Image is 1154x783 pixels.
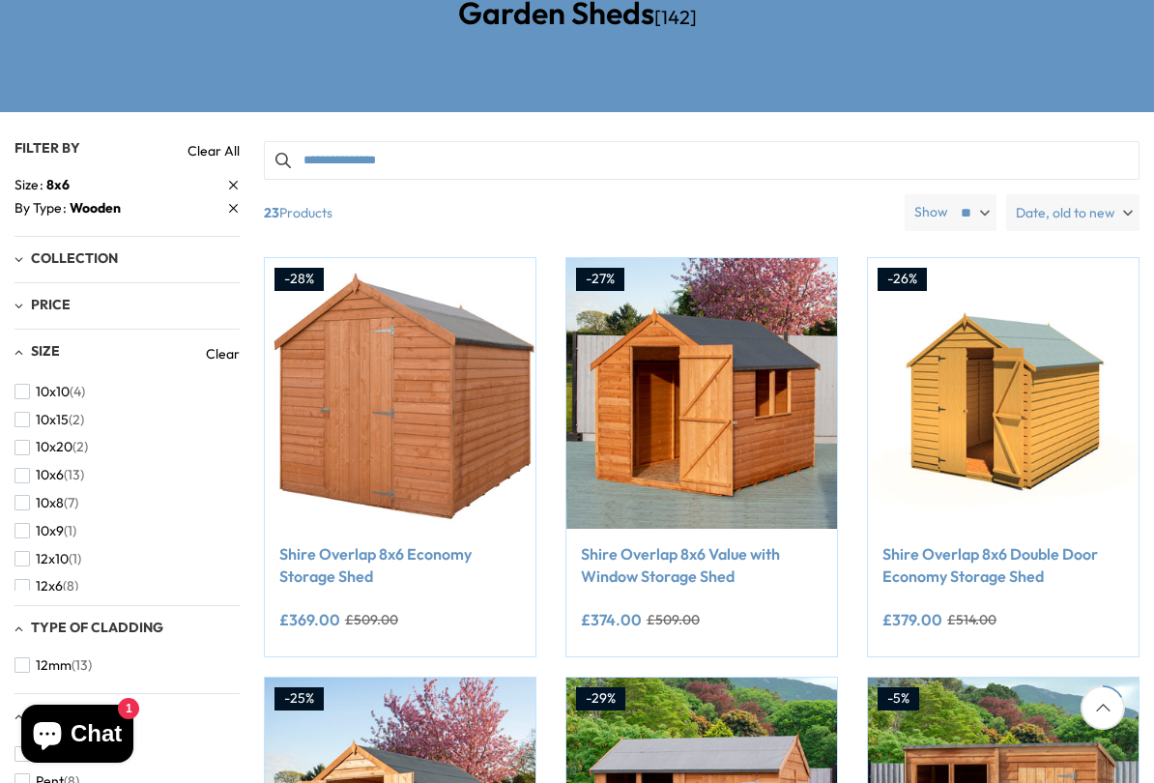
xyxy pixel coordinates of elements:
[188,141,240,160] a: Clear All
[36,551,69,567] span: 12x10
[581,612,642,627] ins: £374.00
[14,739,88,768] button: Apex
[265,258,535,529] img: Shire Overlap 8x6 Economy Storage Shed - Best Shed
[264,194,279,231] b: 23
[63,578,78,594] span: (8)
[654,5,697,29] span: [142]
[878,687,919,710] div: -5%
[1006,194,1140,231] label: Date, old to new
[70,384,85,400] span: (4)
[14,406,84,434] button: 10x15
[882,543,1124,587] a: Shire Overlap 8x6 Double Door Economy Storage Shed
[256,194,897,231] span: Products
[36,495,64,511] span: 10x8
[64,467,84,483] span: (13)
[14,652,92,680] button: 12mm
[31,342,60,360] span: Size
[70,199,121,217] span: Wooden
[868,258,1139,529] img: Shire Overlap 8x6 Double Door Economy Storage Shed - Best Shed
[14,433,88,461] button: 10x20
[279,612,340,627] ins: £369.00
[14,461,84,489] button: 10x6
[64,495,78,511] span: (7)
[576,268,624,291] div: -27%
[69,551,81,567] span: (1)
[14,517,76,545] button: 10x9
[14,489,78,517] button: 10x8
[1016,194,1115,231] span: Date, old to new
[36,578,63,594] span: 12x6
[72,439,88,455] span: (2)
[46,176,70,193] span: 8x6
[882,612,942,627] ins: £379.00
[345,613,398,626] del: £509.00
[264,141,1140,180] input: Search products
[576,687,625,710] div: -29%
[947,613,996,626] del: £514.00
[36,523,64,539] span: 10x9
[31,619,163,636] span: Type of Cladding
[274,268,324,291] div: -28%
[14,572,78,600] button: 12x6
[14,139,80,157] span: Filter By
[36,657,72,674] span: 12mm
[72,657,92,674] span: (13)
[36,467,64,483] span: 10x6
[647,613,700,626] del: £509.00
[36,439,72,455] span: 10x20
[206,344,240,363] a: Clear
[14,378,85,406] button: 10x10
[14,198,70,218] span: By Type
[31,296,71,313] span: Price
[581,543,822,587] a: Shire Overlap 8x6 Value with Window Storage Shed
[64,523,76,539] span: (1)
[15,705,139,768] inbox-online-store-chat: Shopify online store chat
[31,249,118,267] span: Collection
[279,543,521,587] a: Shire Overlap 8x6 Economy Storage Shed
[878,268,927,291] div: -26%
[14,175,46,195] span: Size
[14,545,81,573] button: 12x10
[36,384,70,400] span: 10x10
[36,412,69,428] span: 10x15
[69,412,84,428] span: (2)
[914,203,948,222] label: Show
[274,687,324,710] div: -25%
